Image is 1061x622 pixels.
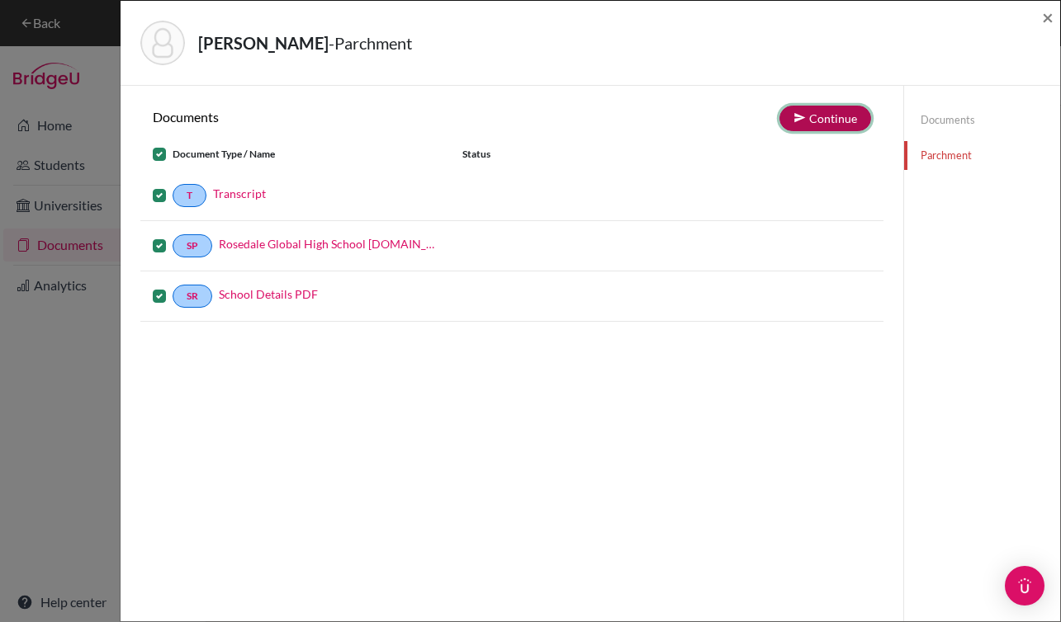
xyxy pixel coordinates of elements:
[140,109,512,125] h6: Documents
[904,106,1060,134] a: Documents
[219,285,318,303] a: School Details PDF
[779,106,871,131] button: Continue
[173,285,212,308] a: SR
[1005,566,1044,606] div: Open Intercom Messenger
[213,185,266,202] a: Transcript
[173,184,206,207] a: T
[219,235,438,252] a: Rosedale Global High School [DOMAIN_NAME]_wide
[198,33,329,53] strong: [PERSON_NAME]
[904,141,1060,170] a: Parchment
[329,33,412,53] span: - Parchment
[173,234,212,257] a: SP
[450,144,636,164] div: Status
[140,144,450,164] div: Document Type / Name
